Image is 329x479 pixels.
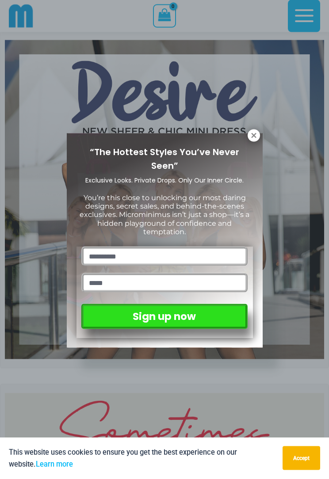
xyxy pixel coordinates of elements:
p: This website uses cookies to ensure you get the best experience on our website. [9,446,276,470]
button: Sign up now [81,304,247,329]
span: You’re this close to unlocking our most daring designs, secret sales, and behind-the-scenes exclu... [80,194,249,236]
a: Learn more [36,460,73,468]
button: Close [248,129,260,142]
span: Exclusive Looks. Private Drops. Only Our Inner Circle. [85,176,244,185]
span: “The Hottest Styles You’ve Never Seen” [90,146,239,172]
button: Accept [283,446,320,470]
